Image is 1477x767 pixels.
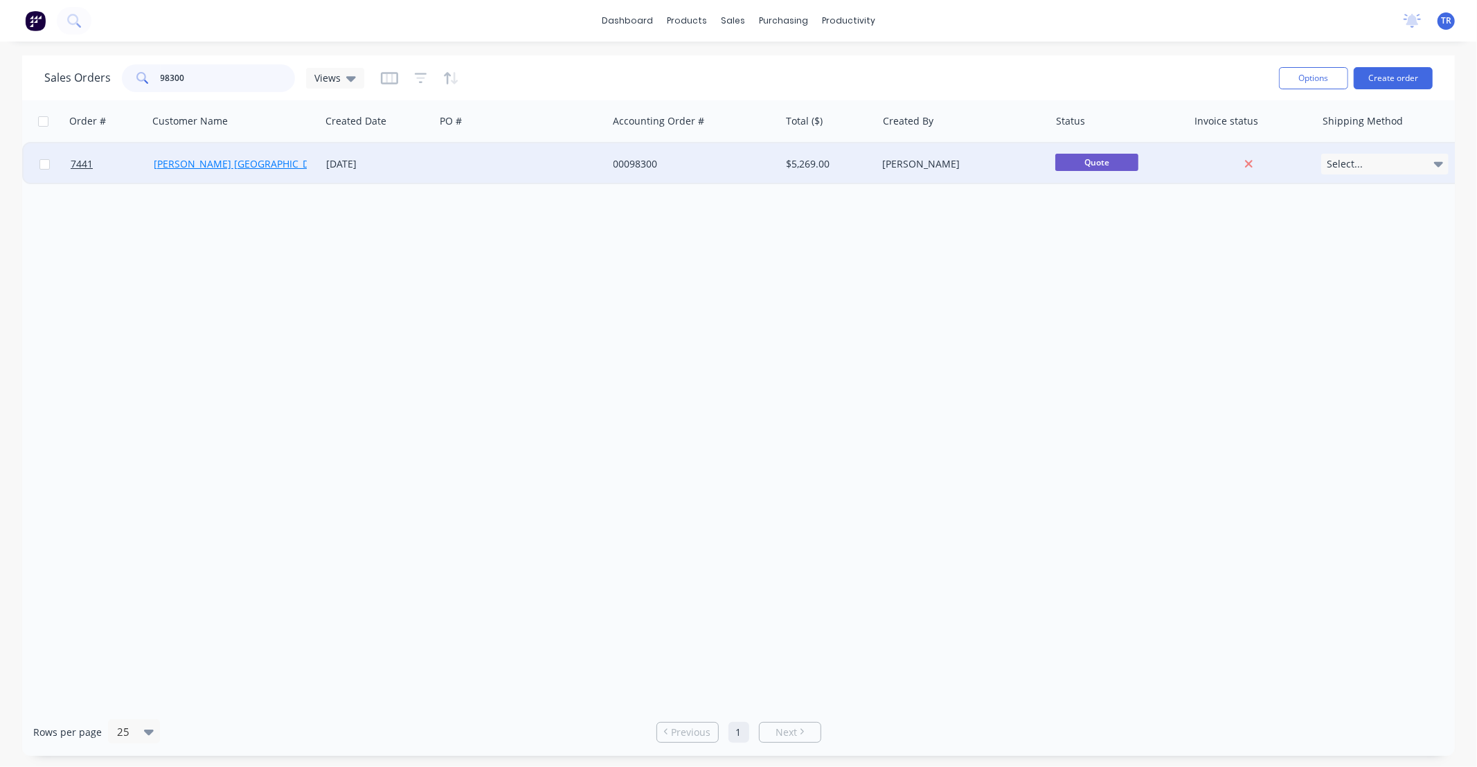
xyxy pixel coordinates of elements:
span: Quote [1055,154,1138,171]
div: Created Date [325,114,386,128]
a: Page 1 is your current page [728,722,749,743]
div: [PERSON_NAME] [883,157,1037,171]
div: Invoice status [1194,114,1258,128]
div: $5,269.00 [786,157,867,171]
div: sales [714,10,752,31]
span: Next [776,725,797,739]
span: Views [314,71,341,85]
ul: Pagination [651,722,827,743]
a: dashboard [595,10,660,31]
div: products [660,10,714,31]
div: Status [1056,114,1085,128]
input: Search... [161,64,296,92]
span: TR [1441,15,1451,27]
span: 7441 [71,157,93,171]
span: Select... [1327,157,1363,171]
a: Previous page [657,725,718,739]
div: 00098300 [614,157,767,171]
div: purchasing [752,10,815,31]
div: Order # [69,114,106,128]
div: Customer Name [152,114,228,128]
a: [PERSON_NAME] [GEOGRAPHIC_DATA] [154,157,330,170]
button: Create order [1354,67,1433,89]
h1: Sales Orders [44,71,111,84]
div: Accounting Order # [613,114,704,128]
div: Created By [883,114,933,128]
a: 7441 [71,143,154,185]
button: Options [1279,67,1348,89]
img: Factory [25,10,46,31]
a: Next page [760,725,821,739]
div: Total ($) [786,114,823,128]
div: [DATE] [326,157,429,171]
div: PO # [440,114,462,128]
span: Rows per page [33,725,102,739]
div: productivity [815,10,882,31]
span: Previous [671,725,710,739]
div: Shipping Method [1323,114,1403,128]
